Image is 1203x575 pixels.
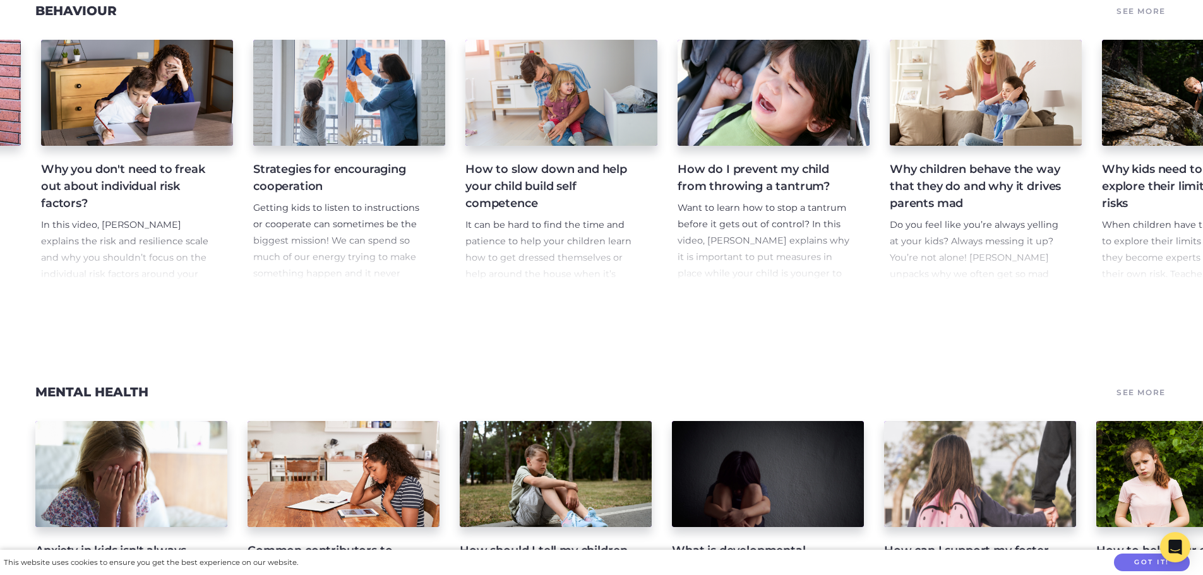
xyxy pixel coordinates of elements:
[678,202,849,295] span: Want to learn how to stop a tantrum before it gets out of control? In this video, [PERSON_NAME] e...
[465,161,637,212] h4: How to slow down and help your child build self competence
[1160,532,1190,562] div: Open Intercom Messenger
[253,40,445,282] a: Strategies for encouraging cooperation Getting kids to listen to instructions or cooperate can so...
[465,217,637,381] p: It can be hard to find the time and patience to help your children learn how to get dressed thems...
[41,219,208,296] span: In this video, [PERSON_NAME] explains the risk and resilience scale and why you shouldn’t focus o...
[678,40,870,282] a: How do I prevent my child from throwing a tantrum? Want to learn how to stop a tantrum before it ...
[35,384,148,400] a: Mental Health
[253,202,419,360] span: Getting kids to listen to instructions or cooperate can sometimes be the biggest mission! We can ...
[1114,554,1190,572] button: Got it!
[890,161,1062,212] h4: Why children behave the way that they do and why it drives parents mad
[890,40,1082,282] a: Why children behave the way that they do and why it drives parents mad Do you feel like you’re al...
[41,161,213,212] h4: Why you don't need to freak out about individual risk factors?
[1115,383,1168,401] a: See More
[253,161,425,195] h4: Strategies for encouraging cooperation
[1115,2,1168,20] a: See More
[35,3,117,18] a: Behaviour
[4,556,298,569] div: This website uses cookies to ensure you get the best experience on our website.
[465,40,657,282] a: How to slow down and help your child build self competence It can be hard to find the time and pa...
[678,161,849,195] h4: How do I prevent my child from throwing a tantrum?
[41,40,233,282] a: Why you don't need to freak out about individual risk factors? In this video, [PERSON_NAME] expla...
[890,219,1058,345] span: Do you feel like you’re always yelling at your kids? Always messing it up? You’re not alone! [PER...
